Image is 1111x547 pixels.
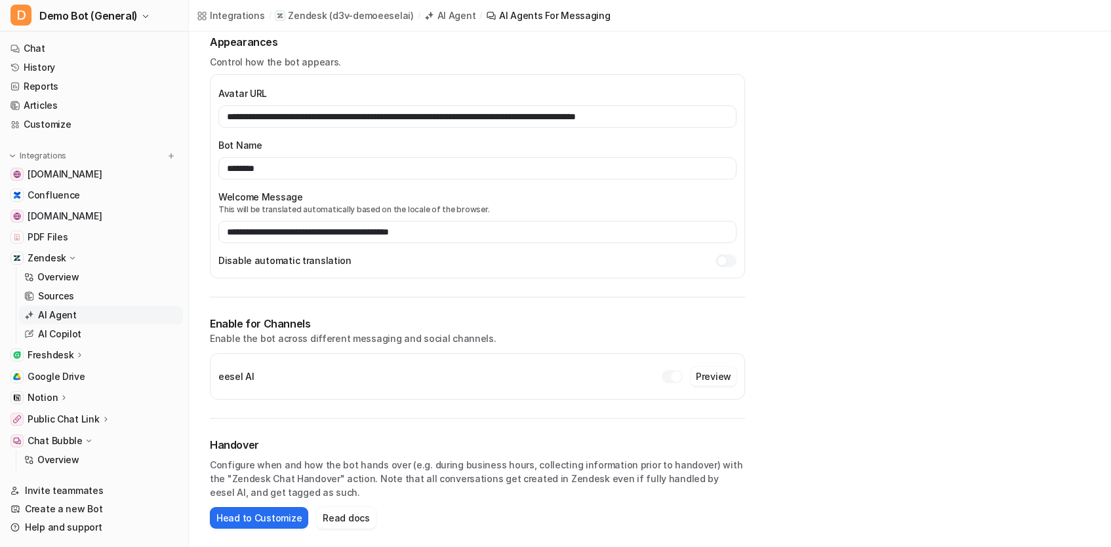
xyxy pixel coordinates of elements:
img: PDF Files [13,233,21,241]
span: / [269,10,272,22]
img: www.atlassian.com [13,170,21,178]
h1: Appearances [210,34,745,50]
span: [DOMAIN_NAME] [28,210,102,223]
a: Overview [19,451,183,469]
p: Freshdesk [28,349,73,362]
p: Control how the bot appears. [210,55,745,69]
label: Avatar URL [218,86,737,100]
img: Freshdesk [13,351,21,359]
p: Public Chat Link [28,413,100,426]
img: Public Chat Link [13,415,21,423]
a: AI Copilot [19,325,183,343]
a: Zendesk(d3v-demoeeselai) [275,9,413,22]
a: Overview [19,268,183,286]
label: Disable automatic translation [218,254,352,267]
span: / [418,10,420,22]
p: Overview [37,271,79,284]
p: Chat Bubble [28,434,83,447]
p: ( d3v-demoeeselai ) [329,9,413,22]
span: PDF Files [28,231,68,244]
button: Head to Customize [210,507,308,529]
a: Articles [5,96,183,115]
a: Help and support [5,518,183,537]
p: AI Copilot [38,328,81,341]
a: www.airbnb.com[DOMAIN_NAME] [5,207,183,225]
a: Integrations [197,9,265,22]
span: Confluence [28,189,80,202]
span: D [10,5,31,26]
a: AI Agent [424,9,476,22]
img: www.airbnb.com [13,212,21,220]
h1: Handover [210,437,745,453]
a: Chat [5,39,183,58]
img: Notion [13,394,21,402]
a: Sources [19,287,183,305]
p: Overview [37,453,79,466]
h1: Enable for Channels [210,316,745,331]
p: Zendesk [288,9,327,22]
img: Zendesk [13,254,21,262]
img: Google Drive [13,373,21,381]
a: Reports [5,77,183,96]
span: This will be translated automatically based on the locale of the browser. [218,204,737,216]
p: Enable the bot across different messaging and social channels. [210,331,745,345]
img: expand menu [8,151,17,160]
p: Sources [38,290,74,303]
p: Zendesk [28,252,66,265]
a: AI Agents for messaging [486,9,611,22]
a: Customize [5,115,183,134]
a: PDF FilesPDF Files [5,228,183,246]
p: Notion [28,391,58,404]
span: [DOMAIN_NAME] [28,168,102,181]
span: / [479,10,482,22]
div: AI Agent [437,9,476,22]
img: Chat Bubble [13,437,21,445]
span: Google Drive [28,370,85,383]
div: Integrations [210,9,265,22]
a: History [5,58,183,77]
p: Integrations [20,151,66,161]
label: Bot Name [218,138,737,152]
img: menu_add.svg [167,151,176,160]
div: AI Agents for messaging [499,9,611,22]
a: ConfluenceConfluence [5,186,183,204]
a: www.atlassian.com[DOMAIN_NAME] [5,165,183,183]
button: Integrations [5,149,70,162]
a: Google DriveGoogle Drive [5,368,183,386]
label: Welcome Message [218,190,737,204]
a: Invite teammates [5,481,183,500]
a: Create a new Bot [5,500,183,518]
h2: eesel AI [218,369,254,383]
p: AI Agent [38,309,77,322]
button: Preview [691,367,737,386]
img: Confluence [13,191,21,199]
a: AI Agent [19,306,183,324]
p: Configure when and how the bot hands over (e.g. during business hours, collecting information pri... [210,458,745,499]
span: Demo Bot (General) [39,7,138,25]
button: Read docs [316,507,376,529]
